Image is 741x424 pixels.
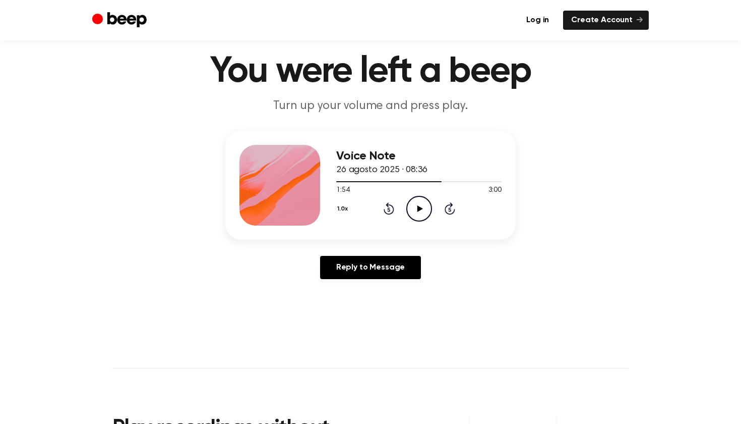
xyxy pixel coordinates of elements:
h3: Voice Note [336,149,502,163]
p: Turn up your volume and press play. [177,98,564,115]
button: 1.0x [336,200,352,218]
a: Beep [92,11,149,30]
span: 3:00 [488,185,502,196]
a: Log in [518,11,557,30]
span: 1:54 [336,185,349,196]
span: 26 agosto 2025 · 08:36 [336,166,427,175]
a: Reply to Message [320,256,421,279]
a: Create Account [563,11,649,30]
h1: You were left a beep [112,54,629,90]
